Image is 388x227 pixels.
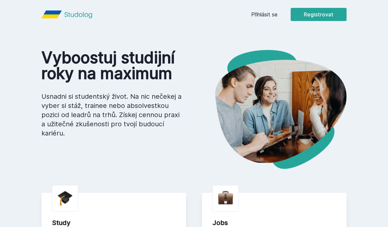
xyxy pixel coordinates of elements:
[41,92,183,138] p: Usnadni si studentský život. Na nic nečekej a vyber si stáž, trainee nebo absolvestkou pozici od ...
[251,10,278,18] a: Přihlásit se
[41,50,183,81] h1: Vyboostuj studijní roky na maximum
[194,50,347,169] img: hero.png
[58,191,73,206] img: graduation-cap.png
[218,189,233,206] img: briefcase.png
[291,8,347,21] button: Registrovat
